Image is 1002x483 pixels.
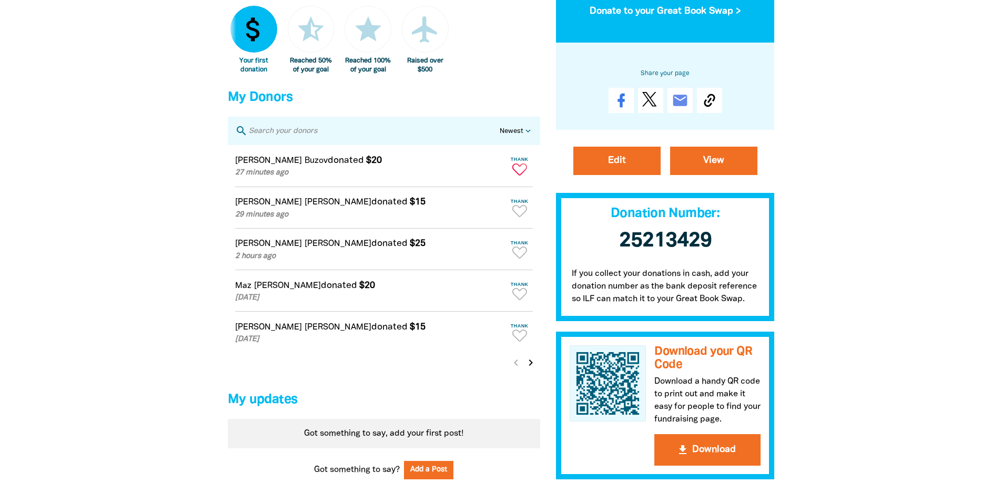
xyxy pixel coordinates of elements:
a: View [670,147,757,175]
span: donated [371,239,408,248]
p: If you collect your donations in cash, add your donation number as the bank deposit reference so ... [556,257,775,321]
span: Thank [507,157,533,162]
i: get_app [676,444,689,456]
i: attach_money [238,14,269,45]
div: Paginated content [228,419,540,448]
span: Thank [507,323,533,328]
span: donated [328,156,364,165]
p: 2 hours ago [235,251,504,262]
p: 29 minutes ago [235,209,504,221]
button: Copy Link [697,88,722,113]
button: Thank [507,152,533,179]
em: [PERSON_NAME] [254,282,321,290]
div: Your first donation [230,57,277,74]
em: [PERSON_NAME] [305,240,371,248]
em: [PERSON_NAME] [235,199,302,206]
img: QR Code for CAA Great Book Swap [570,345,646,422]
span: Thank [507,282,533,287]
span: 25213429 [619,231,712,251]
span: Got something to say? [314,464,400,476]
em: $20 [366,156,382,165]
button: Next page [523,355,538,370]
h3: Download your QR Code [654,345,761,371]
em: [PERSON_NAME] [305,324,371,331]
button: Thank [507,236,533,263]
p: [DATE] [235,292,504,304]
i: email [672,92,689,109]
em: $25 [410,239,426,248]
button: Thank [507,194,533,221]
em: $15 [410,323,426,331]
div: Got something to say, add your first post! [228,419,540,448]
em: [PERSON_NAME] [235,324,302,331]
i: chevron_right [524,356,537,369]
button: Thank [507,278,533,304]
em: Maz [235,282,251,290]
i: star_half [295,14,327,45]
span: donated [371,198,408,206]
i: search [235,125,248,137]
button: Thank [507,319,533,346]
em: [PERSON_NAME] [235,157,302,165]
em: Buzov [305,157,328,165]
div: Reached 100% of your goal [345,57,391,74]
a: Edit [573,147,661,175]
p: [DATE] [235,334,504,345]
span: donated [321,281,357,290]
span: My Donors [228,91,292,104]
a: Post [638,88,663,113]
a: email [667,88,693,113]
div: Raised over $500 [402,57,449,74]
div: Paginated content [228,145,540,376]
button: Add a Post [404,461,453,479]
p: 27 minutes ago [235,167,504,179]
span: donated [371,323,408,331]
span: Donation Number: [611,208,720,220]
em: $15 [410,198,426,206]
div: Reached 50% of your goal [288,57,335,74]
span: Thank [507,240,533,245]
a: Share [609,88,634,113]
span: Thank [507,199,533,204]
em: [PERSON_NAME] [305,199,371,206]
input: Search your donors [248,124,500,138]
em: [PERSON_NAME] [235,240,302,248]
i: star [352,14,384,45]
span: My updates [228,394,298,406]
button: get_appDownload [654,434,761,466]
i: airplanemode_active [409,14,441,45]
em: $20 [359,281,375,290]
h6: Share your page [573,68,758,79]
